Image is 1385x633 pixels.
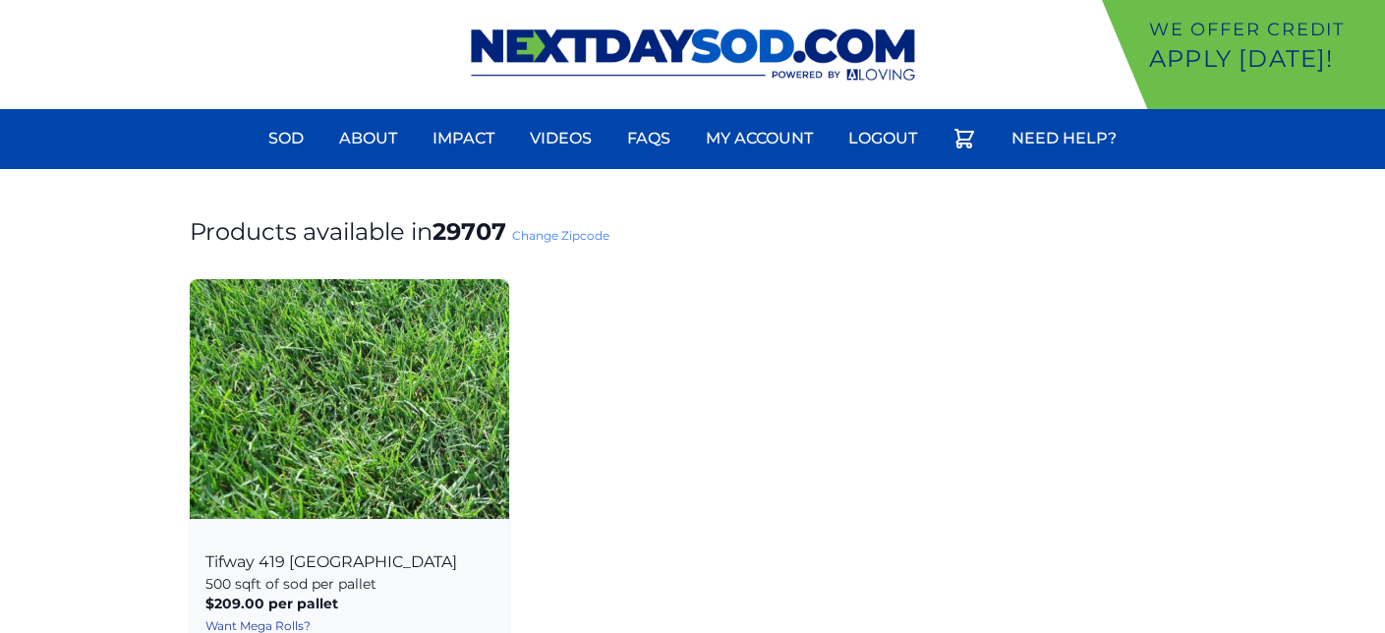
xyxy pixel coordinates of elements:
[421,115,506,162] a: Impact
[512,228,609,243] a: Change Zipcode
[205,618,311,633] a: Want Mega Rolls?
[327,115,409,162] a: About
[205,594,493,613] p: $209.00 per pallet
[190,216,1196,248] h1: Products available in
[694,115,825,162] a: My Account
[1000,115,1128,162] a: Need Help?
[205,574,493,594] p: 500 sqft of sod per pallet
[837,115,929,162] a: Logout
[433,217,506,246] strong: 29707
[615,115,682,162] a: FAQs
[518,115,604,162] a: Videos
[1149,16,1377,43] p: We offer Credit
[1149,43,1377,75] p: Apply [DATE]!
[190,279,509,519] img: Tifway 419 Bermuda Product Image
[257,115,316,162] a: Sod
